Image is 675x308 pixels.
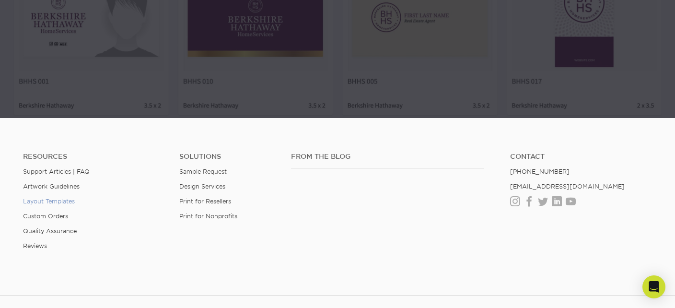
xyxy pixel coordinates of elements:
[23,153,165,161] h4: Resources
[291,153,484,161] h4: From the Blog
[510,168,570,175] a: [PHONE_NUMBER]
[179,168,227,175] a: Sample Request
[23,168,90,175] a: Support Articles | FAQ
[642,275,665,298] div: Open Intercom Messenger
[23,213,68,220] a: Custom Orders
[179,183,225,190] a: Design Services
[510,183,625,190] a: [EMAIL_ADDRESS][DOMAIN_NAME]
[179,198,231,205] a: Print for Resellers
[179,213,237,220] a: Print for Nonprofits
[23,242,47,249] a: Reviews
[23,183,80,190] a: Artwork Guidelines
[23,198,75,205] a: Layout Templates
[179,153,277,161] h4: Solutions
[510,153,652,161] a: Contact
[23,227,77,235] a: Quality Assurance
